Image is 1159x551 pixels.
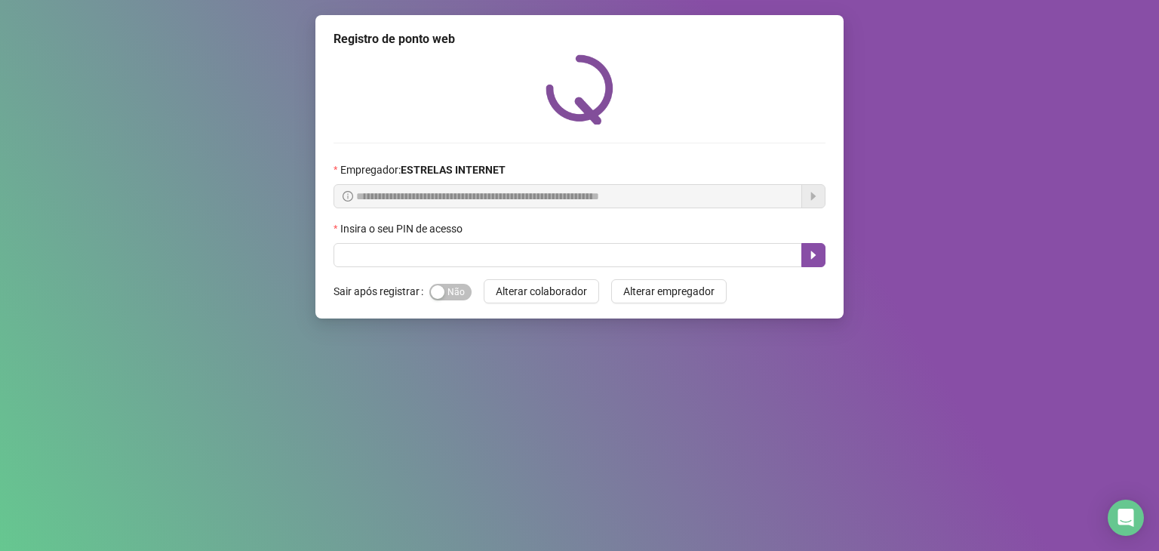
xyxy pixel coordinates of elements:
[340,162,506,178] span: Empregador :
[546,54,613,125] img: QRPoint
[611,279,727,303] button: Alterar empregador
[484,279,599,303] button: Alterar colaborador
[401,164,506,176] strong: ESTRELAS INTERNET
[334,30,825,48] div: Registro de ponto web
[343,191,353,202] span: info-circle
[623,283,715,300] span: Alterar empregador
[334,220,472,237] label: Insira o seu PIN de acesso
[1108,500,1144,536] div: Open Intercom Messenger
[334,279,429,303] label: Sair após registrar
[496,283,587,300] span: Alterar colaborador
[807,249,819,261] span: caret-right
